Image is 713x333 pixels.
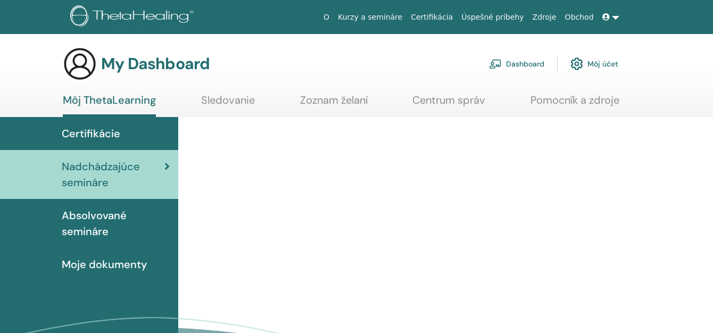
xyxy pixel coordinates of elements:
[489,52,544,76] a: Dashboard
[63,47,97,81] img: generic-user-icon.jpg
[62,256,147,272] span: Moje dokumenty
[70,5,197,29] img: logo.png
[300,94,368,114] a: Zoznam želaní
[407,7,457,27] a: Certifikácia
[101,54,210,73] h3: My Dashboard
[334,7,407,27] a: Kurzy a semináre
[62,207,170,239] span: Absolvované semináre
[457,7,528,27] a: Úspešné príbehy
[63,94,156,117] a: Môj ThetaLearning
[62,159,164,190] span: Nadchádzajúce semináre
[570,52,618,76] a: Môj účet
[561,7,598,27] a: Obchod
[489,59,502,69] img: chalkboard-teacher.svg
[412,94,485,114] a: Centrum správ
[570,55,583,73] img: cog.svg
[530,94,619,114] a: Pomocník a zdroje
[319,7,334,27] a: O
[528,7,561,27] a: Zdroje
[201,94,255,114] a: Sledovanie
[62,126,120,141] span: Certifikácie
